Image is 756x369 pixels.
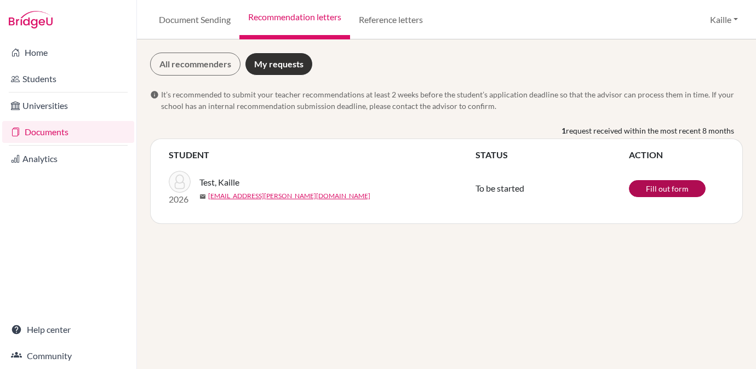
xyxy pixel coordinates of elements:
[161,89,743,112] span: It’s recommended to submit your teacher recommendations at least 2 weeks before the student’s app...
[2,42,134,64] a: Home
[208,191,370,201] a: [EMAIL_ADDRESS][PERSON_NAME][DOMAIN_NAME]
[705,9,743,30] button: Kaille
[2,148,134,170] a: Analytics
[150,53,240,76] a: All recommenders
[566,125,734,136] span: request received within the most recent 8 months
[2,121,134,143] a: Documents
[2,345,134,367] a: Community
[475,148,628,162] th: STATUS
[168,148,475,162] th: STUDENT
[150,90,159,99] span: info
[2,68,134,90] a: Students
[562,125,566,136] b: 1
[628,148,725,162] th: ACTION
[169,171,191,193] img: Test, Kaille
[476,183,524,193] span: To be started
[2,319,134,341] a: Help center
[199,176,239,189] span: Test, Kaille
[169,193,191,206] p: 2026
[245,53,313,76] a: My requests
[199,193,206,200] span: mail
[9,11,53,28] img: Bridge-U
[629,180,706,197] a: Fill out form
[2,95,134,117] a: Universities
